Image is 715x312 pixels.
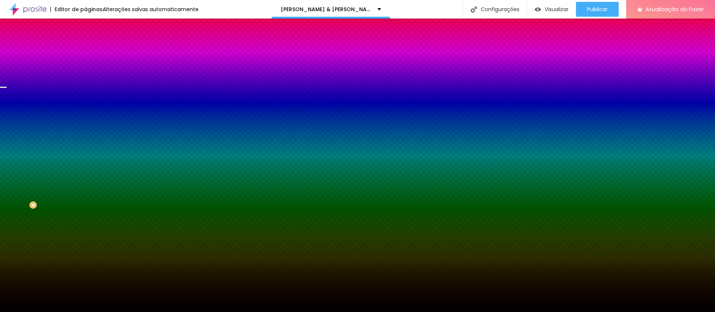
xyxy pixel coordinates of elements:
font: [PERSON_NAME] & [PERSON_NAME] Retratos de Família [281,6,431,13]
font: Publicar [587,6,608,13]
font: Atualização do Fazer [645,5,704,13]
font: Alterações salvas automaticamente [103,6,199,13]
font: Configurações [481,6,519,13]
font: Editor de páginas [55,6,103,13]
img: view-1.svg [535,6,541,13]
button: Visualizar [527,2,576,17]
font: Visualizar [545,6,569,13]
img: Ícone [471,6,477,13]
button: Publicar [576,2,619,17]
